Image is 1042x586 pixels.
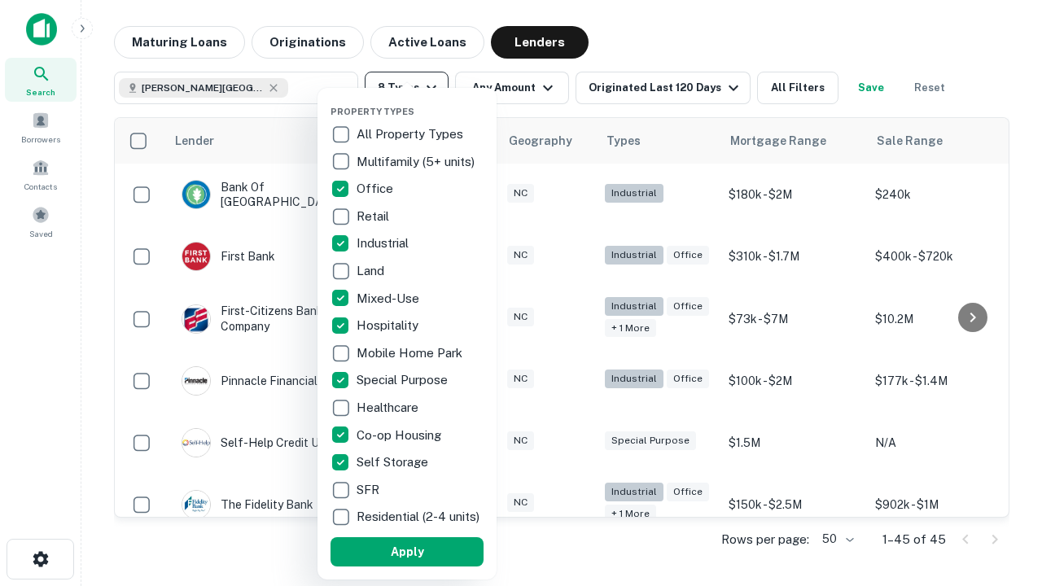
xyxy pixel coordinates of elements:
[961,456,1042,534] iframe: Chat Widget
[357,507,483,527] p: Residential (2-4 units)
[331,537,484,566] button: Apply
[357,480,383,500] p: SFR
[331,107,414,116] span: Property Types
[357,426,444,445] p: Co-op Housing
[357,453,431,472] p: Self Storage
[357,179,396,199] p: Office
[357,234,412,253] p: Industrial
[357,316,422,335] p: Hospitality
[357,289,422,308] p: Mixed-Use
[357,343,466,363] p: Mobile Home Park
[357,125,466,144] p: All Property Types
[357,398,422,418] p: Healthcare
[357,261,387,281] p: Land
[357,152,478,172] p: Multifamily (5+ units)
[357,207,392,226] p: Retail
[357,370,451,390] p: Special Purpose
